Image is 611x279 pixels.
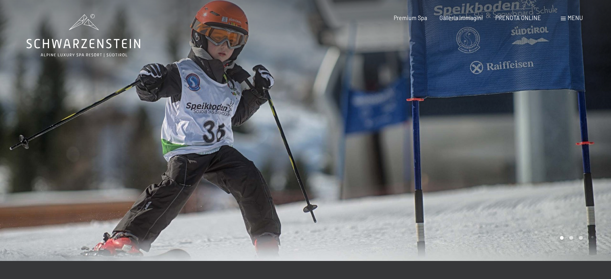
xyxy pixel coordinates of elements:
span: Menu [568,14,583,21]
div: Carousel Pagination [557,236,583,240]
a: PRENOTA ONLINE [495,14,541,21]
div: Carousel Page 2 [569,236,573,240]
div: Carousel Page 1 (Current Slide) [560,236,564,240]
a: Galleria immagini [439,14,483,21]
a: Premium Spa [394,14,427,21]
div: Carousel Page 3 [579,236,583,240]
